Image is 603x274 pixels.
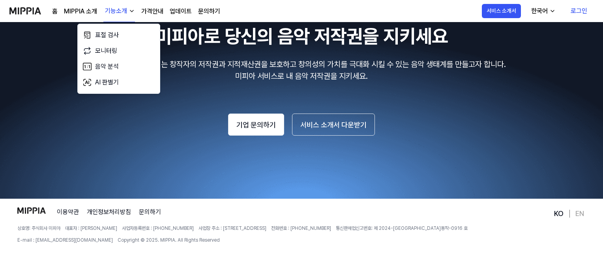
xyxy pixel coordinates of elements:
[81,27,157,43] a: 표절 검사
[87,207,131,217] a: 개인정보처리방침
[103,6,129,16] div: 기능소개
[17,207,46,214] img: logo
[81,43,157,59] a: 모니터링
[228,114,284,136] button: 기업 문의하기
[103,0,135,22] button: 기능소개
[65,225,117,232] span: 대표자 : [PERSON_NAME]
[199,225,266,232] span: 사업장 주소 : [STREET_ADDRESS]
[170,7,192,16] a: 업데이트
[530,6,549,16] div: 한국어
[81,75,157,90] a: AI 판별기
[52,7,58,16] a: 홈
[554,209,564,218] a: KO
[81,59,157,75] a: 음악 분석
[9,22,594,50] h2: 미피아로 당신의 음악 저작권을 지키세요
[17,237,113,244] span: E-mail : [EMAIL_ADDRESS][DOMAIN_NAME]
[198,7,220,16] a: 문의하기
[122,225,194,232] span: 사업자등록번호 : [PHONE_NUMBER]
[57,207,79,217] a: 이용약관
[141,7,163,16] a: 가격안내
[525,3,560,19] button: 한국어
[17,225,60,232] span: 상호명: 주식회사 미피아
[139,207,161,217] a: 문의하기
[271,225,331,232] span: 전화번호 : [PHONE_NUMBER]
[9,58,594,82] p: [PERSON_NAME]는 창작자의 저작권과 지적재산권을 보호하고 창의성의 가치를 극대화 시킬 수 있는 음악 생태계를 만들고자 합니다. 미피아 서비스로 내 음악 저작권을 지키세요.
[575,209,584,218] a: EN
[292,114,375,136] button: 서비스 소개서 다운받기
[129,8,135,14] img: down
[482,4,521,18] button: 서비스 소개서
[64,7,97,16] a: MIPPIA 소개
[118,237,220,244] span: Copyright © 2025. MIPPIA. All Rights Reserved
[336,225,468,232] span: 통신판매업신고번호: 제 2024-[GEOGRAPHIC_DATA]동작-0916 호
